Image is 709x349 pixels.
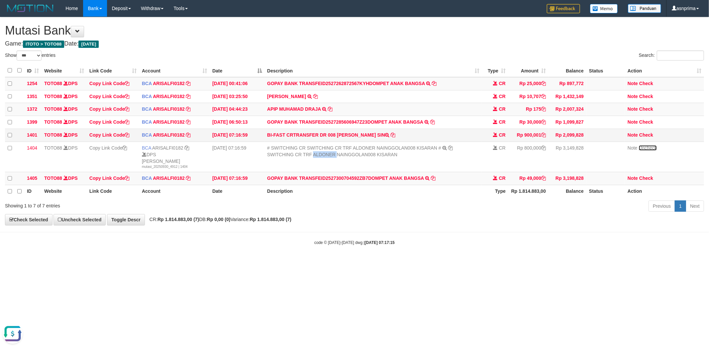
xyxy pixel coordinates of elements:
th: Status [586,185,625,198]
a: # SWITCHING CR SWITCHING CR TRF ALDONER NAINGGOLAN008 KISARAN # [267,145,441,151]
span: BCA [142,119,152,125]
a: Copy Rp 49,000 to clipboard [541,175,546,181]
span: CR: DB: Variance: [146,217,292,222]
a: Check [639,175,653,181]
strong: Rp 1.814.883,00 (7) [158,217,199,222]
td: DPS [42,90,87,103]
a: Copy Link Code [89,81,130,86]
a: Copy ARISALFI0182 to clipboard [186,132,191,138]
img: panduan.png [628,4,661,13]
td: Rp 175 [508,103,548,116]
strong: [DATE] 07:17:15 [365,240,395,245]
td: Rp 30,000 [508,116,548,129]
div: Showing 1 to 7 of 7 entries [5,200,291,209]
a: Copy BI-FAST CRTRANSFER DR 008 MARTHEN LUTHER SIN to clipboard [391,132,395,138]
a: Previous [649,200,675,212]
th: Action [625,185,704,198]
a: Copy GOPAY BANK TRANSFEID2527285606947Z23DOMPET ANAK BANGSA to clipboard [430,119,435,125]
a: TOTO88 [44,145,62,151]
td: Rp 897,772 [548,77,586,90]
a: ARISALFI0182 [153,175,185,181]
th: Date: activate to sort column descending [210,64,265,77]
a: Copy Link Code [89,145,127,151]
a: Check [639,119,653,125]
td: Rp 1,099,827 [548,116,586,129]
a: Note [628,94,638,99]
span: CR [499,145,506,151]
td: [DATE] 03:25:50 [210,90,265,103]
span: 1372 [27,106,37,112]
a: ARISALFI0182 [153,106,185,112]
a: TOTO88 [44,81,62,86]
td: DPS [42,77,87,90]
a: Copy Rp 25,000 to clipboard [541,81,546,86]
span: CR [499,175,506,181]
td: [DATE] 06:50:13 [210,116,265,129]
small: code © [DATE]-[DATE] dwg | [314,240,395,245]
span: CR [499,132,506,138]
a: Copy ARISALFI0182 to clipboard [186,94,191,99]
a: Check [639,81,653,86]
th: Account: activate to sort column ascending [139,64,210,77]
td: BI-FAST CRTRANSFER DR 008 [PERSON_NAME] SIN [265,129,482,142]
a: Uncheck Selected [54,214,106,225]
img: Button%20Memo.svg [590,4,618,13]
span: BCA [142,175,152,181]
a: GOPAY BANK TRANSFEID2527300704592ZB7DOMPET ANAK BANGSA [267,175,424,181]
a: ARISALFI0182 [153,81,185,86]
a: Copy Link Code [89,175,130,181]
th: ID [24,185,42,198]
td: DPS [42,116,87,129]
td: Rp 25,000 [508,77,548,90]
th: Type [482,185,508,198]
h1: Mutasi Bank [5,24,704,37]
a: 1 [675,200,686,212]
a: Note [628,145,638,151]
a: ARISALFI0182 [153,119,185,125]
td: DPS [42,142,87,172]
span: BCA [142,106,152,112]
td: [DATE] 07:16:59 [210,142,265,172]
a: Check [639,106,653,112]
label: Search: [639,51,704,60]
th: Action: activate to sort column ascending [625,64,704,77]
a: Copy Link Code [89,119,130,125]
td: Rp 10,707 [508,90,548,103]
a: ARISALFI0182 [152,145,183,151]
select: Showentries [17,51,42,60]
a: TOTO88 [44,132,62,138]
td: [DATE] 07:16:59 [210,172,265,185]
span: BCA [142,132,152,138]
td: Rp 1,432,149 [548,90,586,103]
td: Rp 900,001 [508,129,548,142]
a: Next [686,200,704,212]
th: Website [42,185,87,198]
a: Copy Rp 800,000 to clipboard [541,145,546,151]
td: [DATE] 07:16:59 [210,129,265,142]
a: GOPAY BANK TRANSFEID2527262872567KYHDOMPET ANAK BANGSA [267,81,425,86]
a: Copy ARISALFI0182 to clipboard [186,119,191,125]
th: Website: activate to sort column ascending [42,64,87,77]
a: Note [628,81,638,86]
a: Check [639,94,653,99]
a: Copy # SWITCHING CR SWITCHING CR TRF ALDONER NAINGGOLAN008 KISARAN # to clipboard [448,145,453,151]
td: [DATE] 00:41:06 [210,77,265,90]
a: APIP MUHAMAD DRAJA [267,106,321,112]
td: DPS [42,129,87,142]
a: Copy Rp 10,707 to clipboard [541,94,546,99]
a: Copy ARISALFI0182 to clipboard [186,106,191,112]
span: 1351 [27,94,37,99]
input: Search: [657,51,704,60]
span: 1404 [27,145,37,151]
span: 1254 [27,81,37,86]
a: Copy ELVRAN SUKAP to clipboard [313,94,318,99]
a: Copy Rp 30,000 to clipboard [541,119,546,125]
a: TOTO88 [44,106,62,112]
th: Rp 1.814.883,00 [508,185,548,198]
strong: Rp 0,00 (0) [207,217,230,222]
strong: Rp 1.814.883,00 (7) [250,217,291,222]
a: ARISALFI0182 [153,94,185,99]
a: Check [639,132,653,138]
a: GOPAY BANK TRANSFEID2527285606947Z23DOMPET ANAK BANGSA [267,119,423,125]
a: Note [628,132,638,138]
